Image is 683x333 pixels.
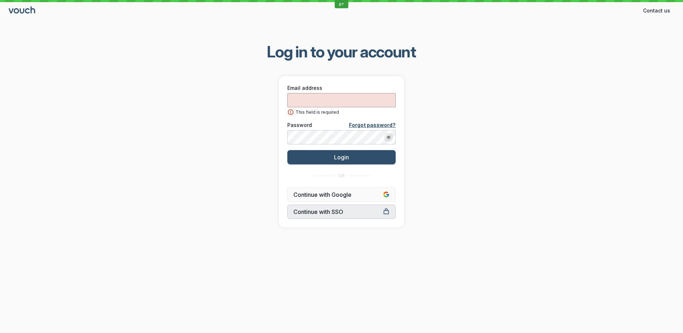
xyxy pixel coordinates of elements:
[639,5,674,16] button: Contact us
[287,84,322,92] span: Email address
[293,208,390,215] span: Continue with SSO
[338,173,345,179] span: OR
[334,154,349,161] span: Login
[287,150,396,164] button: Login
[643,7,670,14] span: Contact us
[349,122,396,129] a: Forgot password?
[9,8,36,14] a: Go to sign in
[384,133,393,142] button: Show password
[296,109,339,116] span: This field is required
[267,42,416,62] span: Log in to your account
[287,188,396,202] button: Continue with Google
[287,122,312,129] span: Password
[293,191,390,198] span: Continue with Google
[287,205,396,219] a: Continue with SSO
